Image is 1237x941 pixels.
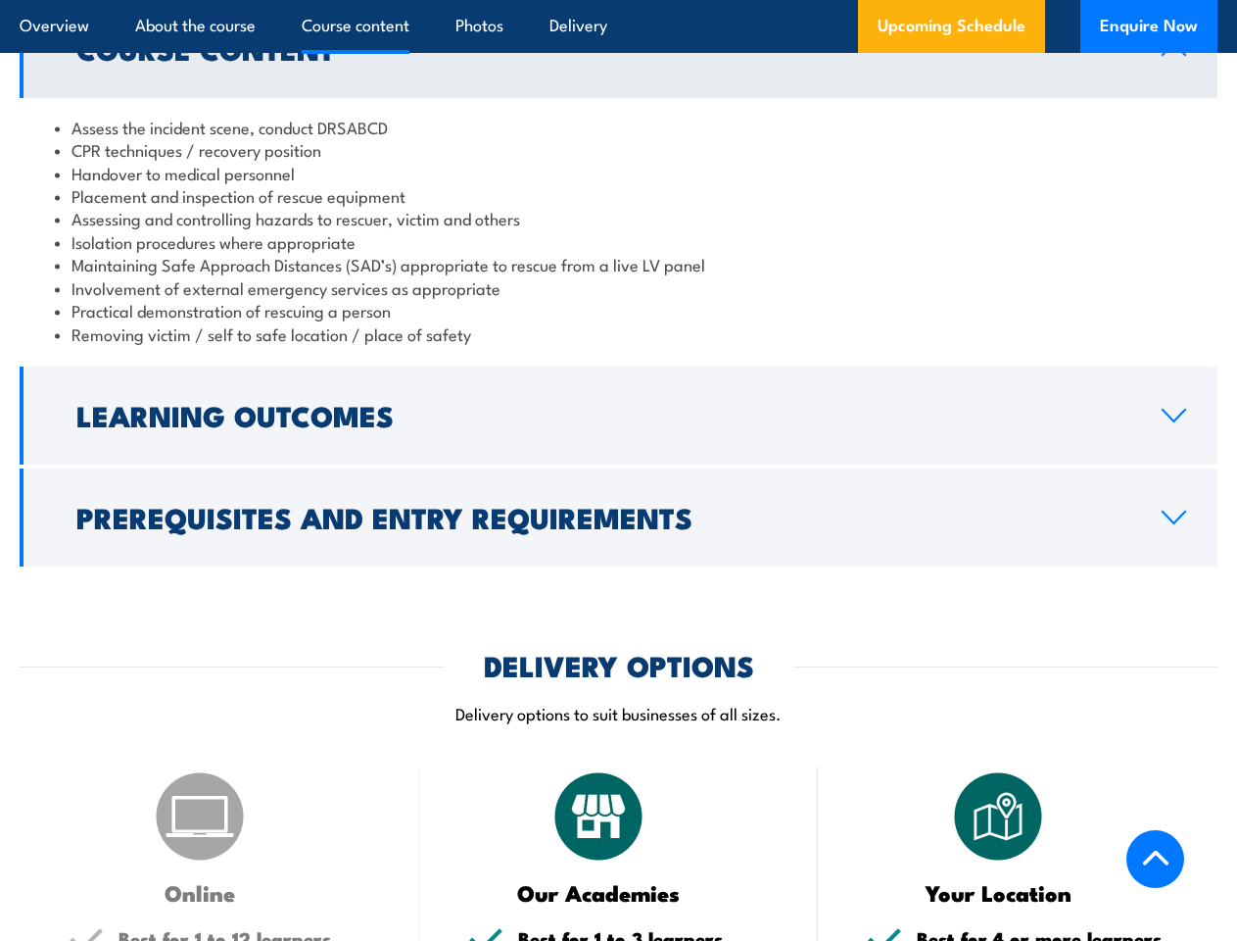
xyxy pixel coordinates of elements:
li: Handover to medical personnel [55,162,1182,184]
a: Learning Outcomes [20,367,1217,465]
li: Placement and inspection of rescue equipment [55,184,1182,207]
li: Isolation procedures where appropriate [55,230,1182,253]
li: Removing victim / self to safe location / place of safety [55,322,1182,345]
h2: Course Content [76,35,1130,61]
li: CPR techniques / recovery position [55,138,1182,161]
li: Involvement of external emergency services as appropriate [55,276,1182,299]
h3: Our Academies [468,881,731,904]
h2: Learning Outcomes [76,402,1130,427]
li: Practical demonstration of rescuing a person [55,299,1182,322]
h2: DELIVERY OPTIONS [484,652,754,677]
li: Maintaining Safe Approach Distances (SAD’s) appropriate to rescue from a live LV panel [55,253,1182,275]
h3: Online [69,881,331,904]
h2: Prerequisites and Entry Requirements [76,504,1130,529]
a: Prerequisites and Entry Requirements [20,469,1217,567]
h3: Your Location [867,881,1129,904]
li: Assess the incident scene, conduct DRSABCD [55,116,1182,138]
li: Assessing and controlling hazards to rescuer, victim and others [55,207,1182,229]
p: Delivery options to suit businesses of all sizes. [20,702,1217,724]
